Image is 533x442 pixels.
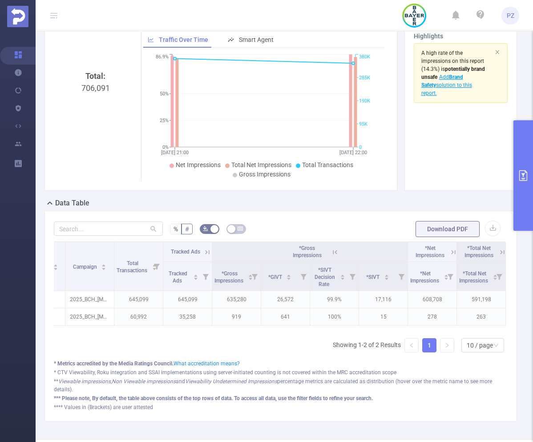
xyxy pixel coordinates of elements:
i: icon: line-chart [148,37,154,43]
span: Add solution to this report. [421,74,472,96]
p: 60,992 [114,308,163,325]
span: Gross Impressions [239,171,291,178]
i: icon: caret-up [384,273,389,276]
span: *Net Impressions [416,245,444,258]
span: Smart Agent [239,36,274,43]
p: 608,708 [408,291,456,308]
tspan: 86.9% [156,54,169,60]
p: 17,116 [359,291,408,308]
span: Campaign [73,264,98,270]
p: 635,280 [212,291,261,308]
i: Viewable impressions [58,378,111,385]
div: Sort [101,263,106,268]
div: Sort [493,273,498,278]
div: 10 / page [467,339,493,352]
span: *GIVT [268,274,283,280]
tspan: 285K [359,75,370,81]
div: Sort [248,273,253,278]
span: is [421,66,485,80]
span: Traffic Over Time [159,36,208,43]
span: *SIVT [366,274,381,280]
i: icon: caret-down [287,276,291,279]
i: icon: caret-down [384,276,389,279]
li: Previous Page [404,338,419,352]
span: # [185,225,189,233]
i: icon: caret-down [101,266,106,269]
span: A high rate of the impressions on this report [421,50,484,64]
span: *Total Net Impressions [464,245,493,258]
b: * Metrics accredited by the Media Ratings Council. [54,360,174,367]
li: Next Page [440,338,454,352]
a: What accreditation means? [174,360,240,367]
tspan: 190K [359,98,370,104]
span: Tracked Ads [171,249,200,255]
tspan: 0% [162,144,169,150]
i: icon: caret-down [194,276,198,279]
span: Net Impressions [176,161,221,168]
p: 100% [310,308,359,325]
p: 278 [408,308,456,325]
span: Total Transactions [117,260,149,274]
i: Filter menu [199,262,212,291]
i: Filter menu [297,262,310,291]
span: (14.3%) [421,50,485,96]
i: icon: caret-down [340,276,345,279]
i: icon: caret-up [194,273,198,276]
li: 1 [422,338,436,352]
p: 641 [261,308,310,325]
h3: Highlights [414,32,508,41]
span: *Gross Impressions [214,270,245,284]
tspan: [DATE] 22:00 [339,150,367,156]
i: icon: caret-up [53,263,58,266]
i: Filter menu [346,262,359,291]
button: Download PDF [416,221,480,237]
span: *Net Impressions [410,270,440,284]
i: icon: caret-down [53,266,58,269]
p: 99.9% [310,291,359,308]
i: icon: right [444,343,450,348]
div: **** Values in (Brackets) are user attested [54,403,508,411]
span: *SIVT Decision Rate [315,267,335,287]
i: Filter menu [150,242,163,291]
div: ** , and percentage metrics are calculated as distribution (hover over the metric name to see mor... [54,377,508,393]
i: icon: bg-colors [203,226,208,231]
span: PZ [507,7,514,25]
span: Total Transactions [302,161,353,168]
tspan: 380K [359,54,370,60]
p: 26,572 [261,291,310,308]
i: Filter menu [248,262,261,291]
div: 706,091 [57,70,134,220]
h2: Data Table [55,198,89,209]
p: 263 [457,308,505,325]
p: 919 [212,308,261,325]
div: Sort [384,273,389,278]
tspan: 50% [160,91,169,97]
tspan: [DATE] 21:00 [161,150,189,156]
span: *Total Net Impressions [459,270,489,284]
p: 591,198 [457,291,505,308]
b: potentially brand unsafe [421,66,485,80]
button: icon: close [495,47,500,57]
input: Search... [54,221,163,236]
i: icon: caret-up [287,273,291,276]
span: *Gross Impressions [293,245,322,258]
span: Total Net Impressions [231,161,291,168]
p: 35,258 [163,308,212,325]
i: Filter menu [395,262,408,291]
b: Total: [85,71,105,81]
i: Viewability Undetermined Impressions [185,378,277,385]
tspan: 95K [359,121,367,127]
i: icon: close [495,49,500,55]
div: Sort [444,273,449,278]
div: Sort [286,273,291,278]
i: icon: left [409,343,414,348]
span: Tracked Ads [169,270,187,284]
div: *** Please note, By default, the table above consists of the top rows of data. To access all data... [54,394,508,402]
tspan: 25% [160,118,169,123]
p: 645,099 [114,291,163,308]
p: 645,099 [163,291,212,308]
img: Protected Media [7,6,28,27]
i: icon: down [493,343,499,349]
div: Sort [340,273,345,278]
i: icon: caret-up [340,273,345,276]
